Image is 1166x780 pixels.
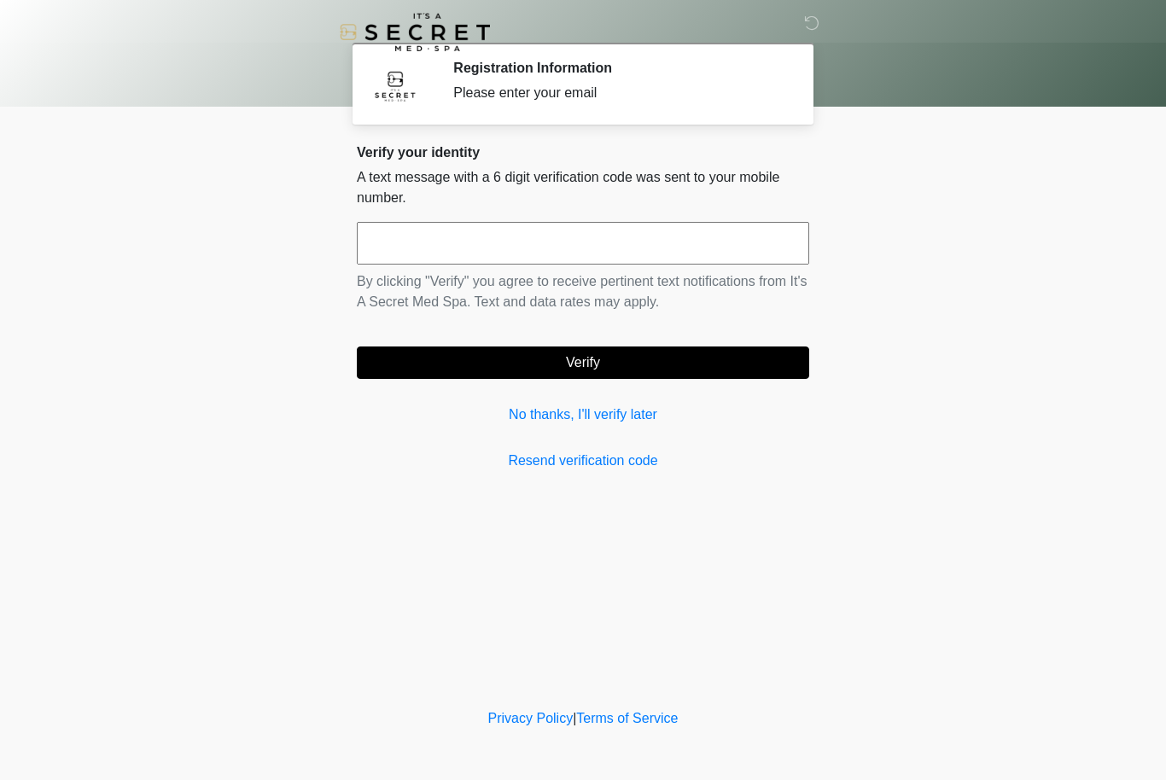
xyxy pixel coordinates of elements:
a: Privacy Policy [488,711,574,725]
div: Please enter your email [453,83,784,103]
a: | [573,711,576,725]
button: Verify [357,346,809,379]
img: Agent Avatar [370,60,421,111]
a: Resend verification code [357,451,809,471]
img: It's A Secret Med Spa Logo [340,13,490,51]
h2: Registration Information [453,60,784,76]
p: By clicking "Verify" you agree to receive pertinent text notifications from It's A Secret Med Spa... [357,271,809,312]
a: Terms of Service [576,711,678,725]
a: No thanks, I'll verify later [357,405,809,425]
p: A text message with a 6 digit verification code was sent to your mobile number. [357,167,809,208]
h2: Verify your identity [357,144,809,160]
